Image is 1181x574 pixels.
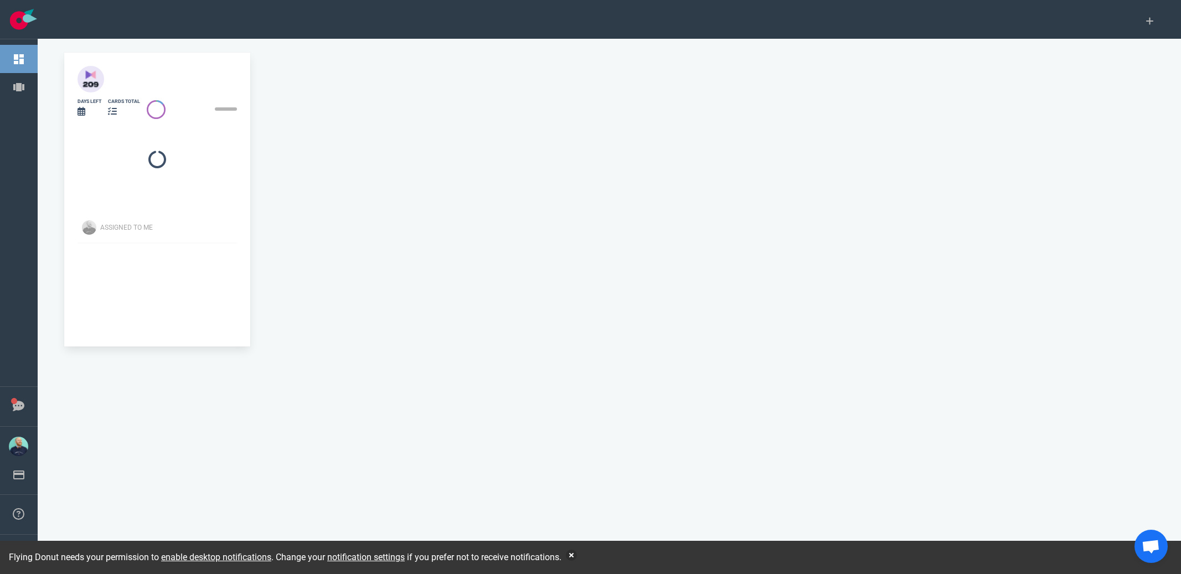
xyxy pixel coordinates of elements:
[327,552,405,562] a: notification settings
[82,220,96,235] img: Avatar
[1134,530,1168,563] div: Ouvrir le chat
[78,66,104,92] img: 40
[161,552,271,562] a: enable desktop notifications
[108,98,140,105] div: cards total
[100,223,244,232] div: Assigned To Me
[78,98,101,105] div: days left
[271,552,561,562] span: . Change your if you prefer not to receive notifications.
[9,552,271,562] span: Flying Donut needs your permission to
